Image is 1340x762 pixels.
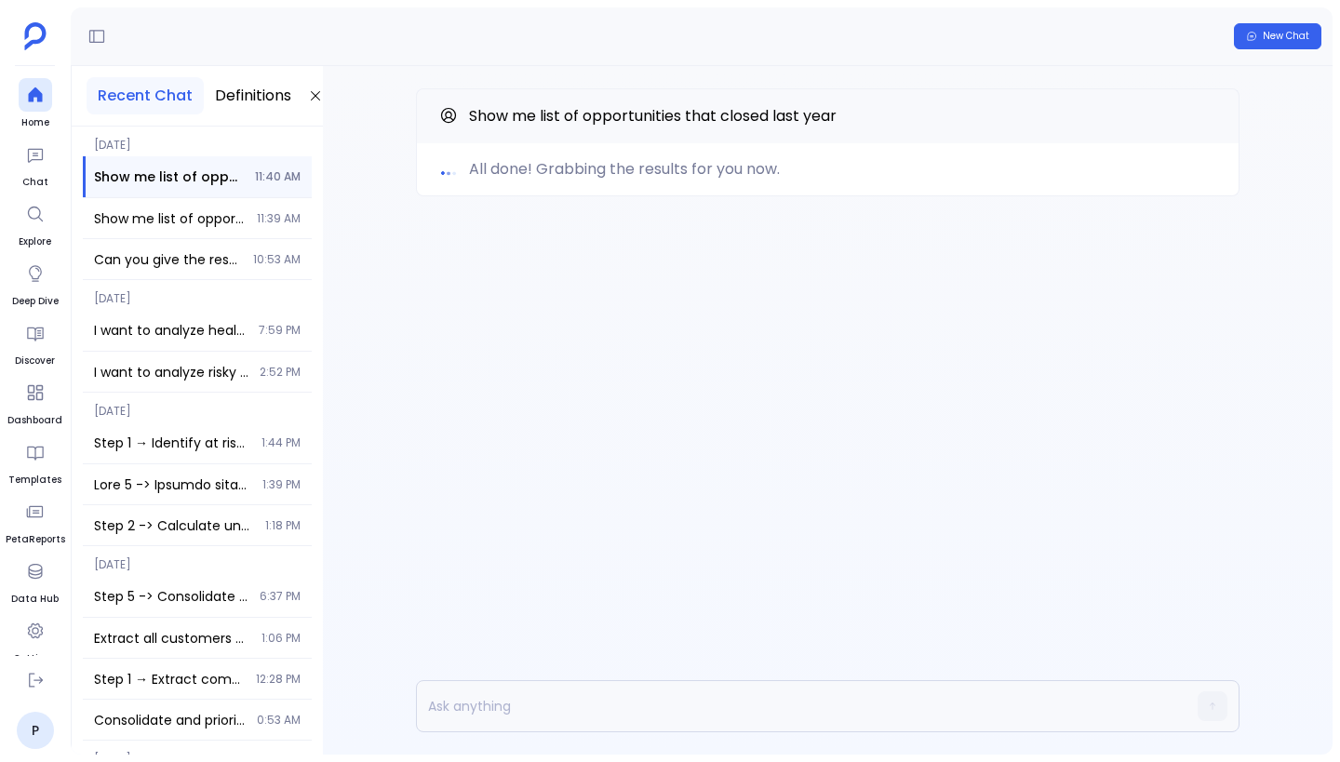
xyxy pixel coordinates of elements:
[83,127,312,153] span: [DATE]
[256,672,301,687] span: 12:28 PM
[12,257,59,309] a: Deep Dive
[19,138,52,190] a: Chat
[1263,30,1309,43] span: New Chat
[94,167,244,186] span: Show me list of opportunities that closed last year
[255,169,301,184] span: 11:40 AM
[11,555,59,607] a: Data Hub
[257,211,301,226] span: 11:39 AM
[1234,23,1321,49] button: New Chat
[204,77,302,114] button: Definitions
[265,518,301,533] span: 1:18 PM
[24,22,47,50] img: petavue logo
[257,713,301,728] span: 0:53 AM
[11,592,59,607] span: Data Hub
[94,587,248,606] span: Step 5 -> Consolidate customer risk signals from Steps 1-4 into comprehensive risk assessment Com...
[94,321,248,340] span: I want to analyze healthy accounts and and correlate with signals
[6,495,65,547] a: PetaReports
[14,651,57,666] span: Settings
[8,435,61,488] a: Templates
[8,473,61,488] span: Templates
[94,711,246,729] span: Consolidate and prioritize account risk signals by combining insights from Steps 1-4 Merge result...
[94,475,251,494] span: Step 1 -> Extract accounts with risk indicators using At Risk Account key definition Query the sa...
[14,614,57,666] a: Settings
[94,670,245,688] span: Step 1 → Extract comprehensive list of all accounts from Salesforce Query the salesforce_accounts...
[12,294,59,309] span: Deep Dive
[87,77,204,114] button: Recent Chat
[94,250,242,269] span: Can you give the respective account details also
[94,363,248,381] span: I want to analyze risky accounts and its signals
[19,115,52,130] span: Home
[15,354,55,368] span: Discover
[439,158,458,180] img: loading
[253,252,301,267] span: 10:53 AM
[6,532,65,547] span: PetaReports
[7,376,62,428] a: Dashboard
[15,316,55,368] a: Discover
[469,158,780,180] span: All done! Grabbing the results for you now.
[94,629,250,648] span: Extract all customers with Annual Recurring Revenue (ARR) greater than $30,000 Query the salesfor...
[261,631,301,646] span: 1:06 PM
[7,413,62,428] span: Dashboard
[259,323,301,338] span: 7:59 PM
[17,712,54,749] a: P
[260,589,301,604] span: 6:37 PM
[19,234,52,249] span: Explore
[260,365,301,380] span: 2:52 PM
[83,546,312,572] span: [DATE]
[94,209,246,228] span: Show me list of opportunities that closed last 3 quarters
[94,434,250,452] span: Step 1 → Identify at risk accounts using the At Risk Account key definition criteria Query the sa...
[19,197,52,249] a: Explore
[94,516,254,535] span: Step 2 -> Calculate unengaged contacts per account using Number of Unengaged Contacts definition ...
[83,393,312,419] span: [DATE]
[19,175,52,190] span: Chat
[83,280,312,306] span: [DATE]
[262,477,301,492] span: 1:39 PM
[261,435,301,450] span: 1:44 PM
[469,105,837,127] span: Show me list of opportunities that closed last year
[19,78,52,130] a: Home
